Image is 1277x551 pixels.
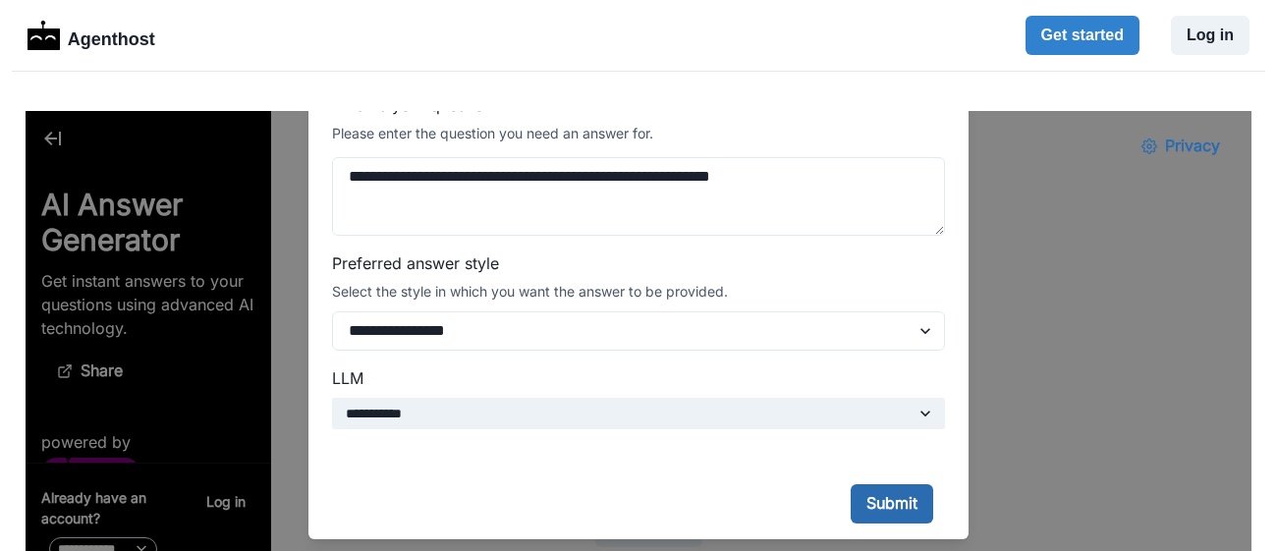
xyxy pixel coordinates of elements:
button: Log in [1171,16,1249,55]
img: Logo [28,21,60,50]
p: Agenthost [68,19,155,53]
button: Privacy Settings [1100,16,1210,55]
button: Get started [1026,16,1139,55]
div: Select the style in which you want the answer to be provided. [306,172,919,189]
label: Preferred answer style [306,140,908,164]
a: LogoAgenthost [28,19,155,53]
label: LLM [306,255,908,279]
button: Submit [825,373,908,413]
